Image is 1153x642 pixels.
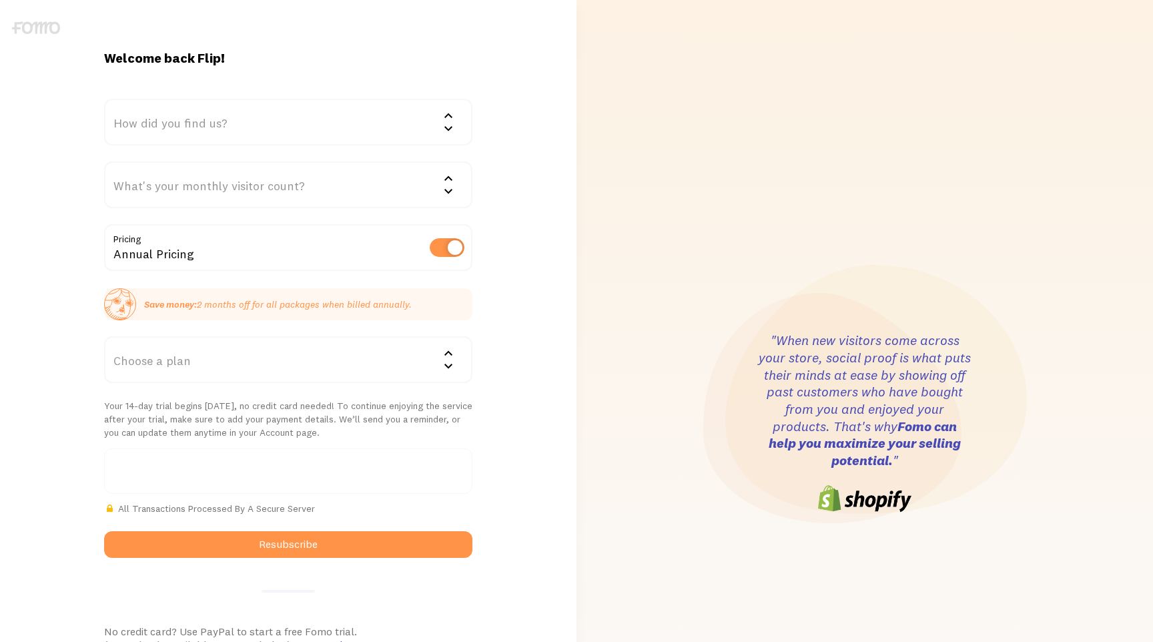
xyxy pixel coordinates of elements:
[104,531,472,558] button: Resubscribe
[104,336,472,383] div: Choose a plan
[104,399,472,439] p: Your 14-day trial begins [DATE], no credit card needed! To continue enjoying the service after yo...
[104,224,472,273] div: Annual Pricing
[818,485,911,512] img: shopify-logo-6cb0242e8808f3daf4ae861e06351a6977ea544d1a5c563fd64e3e69b7f1d4c4.png
[104,162,472,208] div: What's your monthly visitor count?
[12,21,60,34] img: fomo-logo-gray-b99e0e8ada9f9040e2984d0d95b3b12da0074ffd48d1e5cb62ac37fc77b0b268.svg
[144,298,197,310] strong: Save money:
[144,298,412,311] p: 2 months off for all packages when billed annually.
[113,465,464,477] iframe: Secure card payment input frame
[758,332,972,469] h3: "When new visitors come across your store, social proof is what puts their minds at ease by showi...
[104,502,472,515] p: All Transactions Processed By A Secure Server
[104,49,472,67] h1: Welcome back Flip!
[104,99,472,145] div: How did you find us?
